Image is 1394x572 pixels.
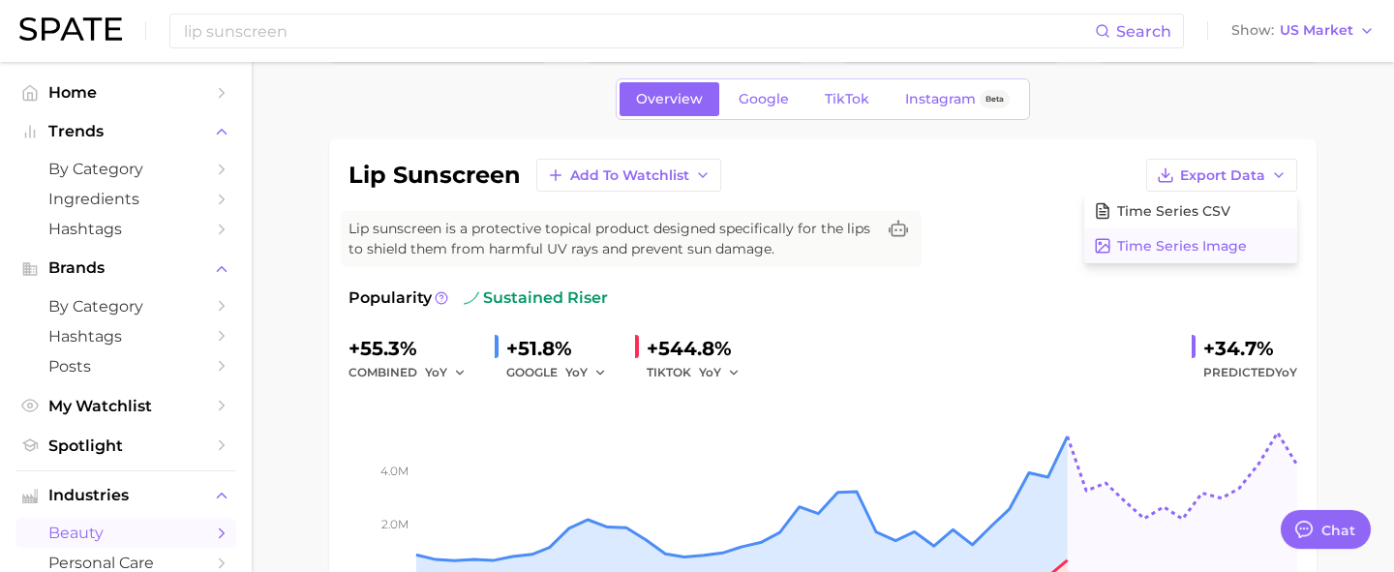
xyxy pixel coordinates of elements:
[825,91,869,107] span: TikTok
[48,220,203,238] span: Hashtags
[620,82,719,116] a: Overview
[1116,22,1171,41] span: Search
[1180,167,1265,184] span: Export Data
[464,286,608,310] span: sustained riser
[739,91,789,107] span: Google
[15,77,236,107] a: Home
[889,82,1026,116] a: InstagramBeta
[1231,25,1274,36] span: Show
[19,17,122,41] img: SPATE
[48,160,203,178] span: by Category
[48,297,203,316] span: by Category
[48,190,203,208] span: Ingredients
[348,333,479,364] div: +55.3%
[905,91,976,107] span: Instagram
[1146,159,1297,192] button: Export Data
[348,219,875,259] span: Lip sunscreen is a protective topical product designed specifically for the lips to shield them f...
[699,364,721,380] span: YoY
[1203,361,1297,384] span: Predicted
[565,364,588,380] span: YoY
[48,327,203,346] span: Hashtags
[565,361,607,384] button: YoY
[464,290,479,306] img: sustained riser
[48,83,203,102] span: Home
[647,333,753,364] div: +544.8%
[348,286,432,310] span: Popularity
[48,437,203,455] span: Spotlight
[48,487,203,504] span: Industries
[15,518,236,548] a: beauty
[348,164,521,187] h1: lip sunscreen
[536,159,721,192] button: Add to Watchlist
[699,361,741,384] button: YoY
[1084,194,1297,263] div: Export Data
[425,361,467,384] button: YoY
[48,259,203,277] span: Brands
[48,123,203,140] span: Trends
[425,364,447,380] span: YoY
[1203,333,1297,364] div: +34.7%
[48,357,203,376] span: Posts
[15,321,236,351] a: Hashtags
[48,524,203,542] span: beauty
[570,167,689,184] span: Add to Watchlist
[182,15,1095,47] input: Search here for a brand, industry, or ingredient
[647,361,753,384] div: TIKTOK
[15,117,236,146] button: Trends
[15,391,236,421] a: My Watchlist
[985,91,1004,107] span: Beta
[722,82,805,116] a: Google
[48,397,203,415] span: My Watchlist
[1275,365,1297,379] span: YoY
[1280,25,1353,36] span: US Market
[48,554,203,572] span: personal care
[15,291,236,321] a: by Category
[506,333,620,364] div: +51.8%
[808,82,886,116] a: TikTok
[15,214,236,244] a: Hashtags
[348,361,479,384] div: combined
[15,254,236,283] button: Brands
[15,184,236,214] a: Ingredients
[1227,18,1379,44] button: ShowUS Market
[506,361,620,384] div: GOOGLE
[15,481,236,510] button: Industries
[1117,203,1230,220] span: Time Series CSV
[15,351,236,381] a: Posts
[1117,238,1247,255] span: Time Series Image
[636,91,703,107] span: Overview
[15,431,236,461] a: Spotlight
[15,154,236,184] a: by Category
